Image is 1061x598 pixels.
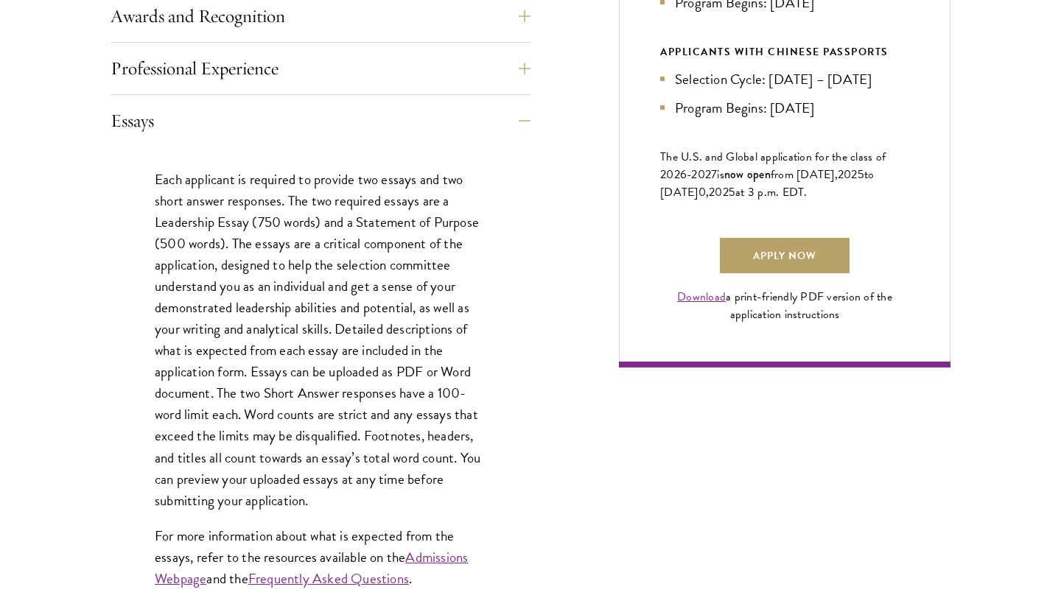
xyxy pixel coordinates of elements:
span: 5 [858,166,864,183]
span: 6 [680,166,687,183]
a: Download [677,288,726,306]
li: Program Begins: [DATE] [660,97,909,119]
span: The U.S. and Global application for the class of 202 [660,148,886,183]
div: APPLICANTS WITH CHINESE PASSPORTS [660,43,909,61]
span: from [DATE], [771,166,838,183]
span: 202 [838,166,858,183]
a: Frequently Asked Questions [248,568,409,589]
div: a print-friendly PDF version of the application instructions [660,288,909,323]
a: Admissions Webpage [155,546,468,589]
span: -202 [687,166,711,183]
button: Professional Experience [111,51,530,86]
span: to [DATE] [660,166,874,201]
span: at 3 p.m. EDT. [735,183,808,201]
button: Essays [111,103,530,138]
span: 0 [698,183,706,201]
li: Selection Cycle: [DATE] – [DATE] [660,68,909,90]
p: Each applicant is required to provide two essays and two short answer responses. The two required... [155,169,486,511]
p: For more information about what is expected from the essays, refer to the resources available on ... [155,525,486,589]
span: 5 [729,183,735,201]
span: 202 [709,183,729,201]
span: 7 [711,166,717,183]
a: Apply Now [720,238,850,273]
span: , [706,183,709,201]
span: now open [724,166,771,183]
span: is [717,166,724,183]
